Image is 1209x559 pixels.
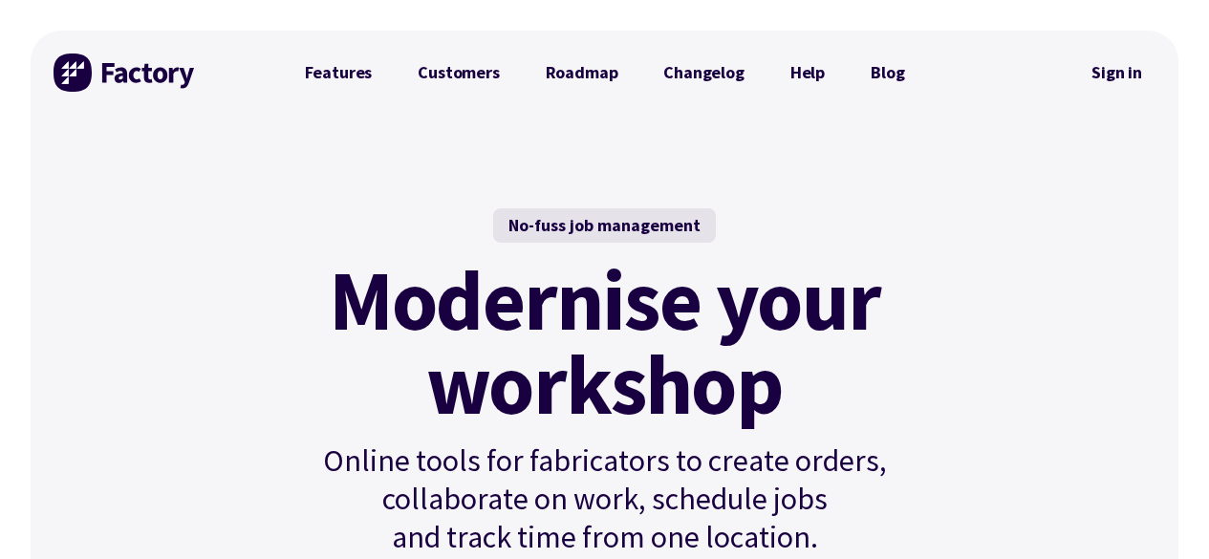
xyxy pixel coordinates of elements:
[1078,51,1155,95] a: Sign in
[282,54,928,92] nav: Primary Navigation
[329,258,880,426] mark: Modernise your workshop
[282,54,396,92] a: Features
[282,441,928,556] p: Online tools for fabricators to create orders, collaborate on work, schedule jobs and track time ...
[1113,467,1209,559] iframe: Chat Widget
[767,54,848,92] a: Help
[848,54,927,92] a: Blog
[523,54,641,92] a: Roadmap
[640,54,766,92] a: Changelog
[54,54,197,92] img: Factory
[493,208,716,243] div: No-fuss job management
[1078,51,1155,95] nav: Secondary Navigation
[395,54,522,92] a: Customers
